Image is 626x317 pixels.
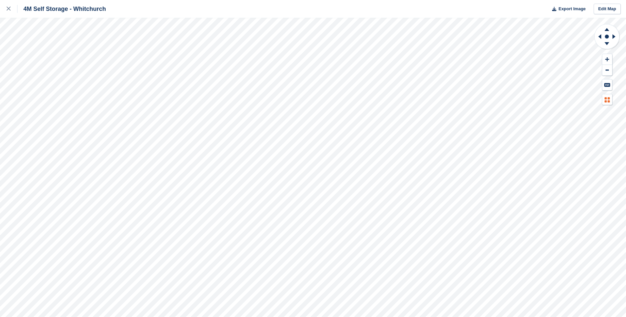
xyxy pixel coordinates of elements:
button: Export Image [548,4,586,14]
button: Zoom Out [602,65,612,76]
button: Keyboard Shortcuts [602,79,612,90]
a: Edit Map [594,4,621,14]
button: Zoom In [602,54,612,65]
button: Map Legend [602,94,612,105]
span: Export Image [558,6,585,12]
div: 4M Self Storage - Whitchurch [17,5,106,13]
